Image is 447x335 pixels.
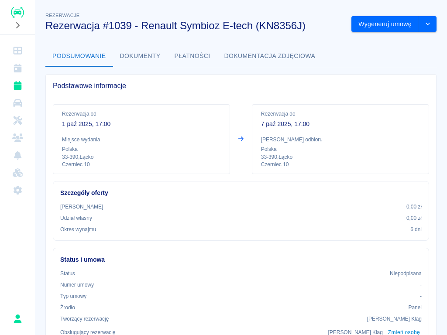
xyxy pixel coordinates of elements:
[60,304,75,311] p: Żrodło
[3,77,31,94] a: Rezerwacje
[261,161,420,168] p: Czerniec 10
[60,226,96,233] p: Okres wynajmu
[11,7,24,18] img: Renthelp
[60,255,422,264] h6: Status i umowa
[351,16,419,32] button: Wygeneruj umowę
[261,110,420,118] p: Rezerwacja do
[3,164,31,181] a: Widget WWW
[60,315,109,323] p: Tworzący rezerwację
[60,214,92,222] p: Udział własny
[45,46,113,67] button: Podsumowanie
[3,181,31,199] a: Ustawienia
[261,120,420,129] p: 7 paź 2025, 17:00
[217,46,323,67] button: Dokumentacja zdjęciowa
[113,46,168,67] button: Dokumenty
[60,292,86,300] p: Typ umowy
[60,203,103,211] p: [PERSON_NAME]
[406,214,422,222] p: 0,00 zł
[60,281,94,289] p: Numer umowy
[367,315,422,323] p: [PERSON_NAME] Klag
[3,129,31,147] a: Klienci
[62,145,221,153] p: Polska
[410,226,422,233] p: 6 dni
[261,136,420,144] p: [PERSON_NAME] odbioru
[60,270,75,277] p: Status
[419,16,437,32] button: drop-down
[62,120,221,129] p: 1 paź 2025, 17:00
[3,42,31,59] a: Dashboard
[62,153,221,161] p: 33-390 , Łącko
[8,310,27,328] button: Karol Klag
[420,281,422,289] p: -
[3,94,31,112] a: Flota
[420,292,422,300] p: -
[390,270,422,277] p: Niepodpisana
[406,203,422,211] p: 0,00 zł
[53,82,429,90] span: Podstawowe informacje
[168,46,217,67] button: Płatności
[60,188,422,198] h6: Szczegóły oferty
[3,147,31,164] a: Powiadomienia
[261,153,420,161] p: 33-390 , Łącko
[45,13,79,18] span: Rezerwacje
[62,161,221,168] p: Czerniec 10
[11,20,24,31] button: Rozwiń nawigację
[3,112,31,129] a: Serwisy
[62,110,221,118] p: Rezerwacja od
[45,20,344,32] h3: Rezerwacja #1039 - Renault Symbioz E-tech (KN8356J)
[3,59,31,77] a: Kalendarz
[62,136,221,144] p: Miejsce wydania
[409,304,422,311] p: Panel
[261,145,420,153] p: Polska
